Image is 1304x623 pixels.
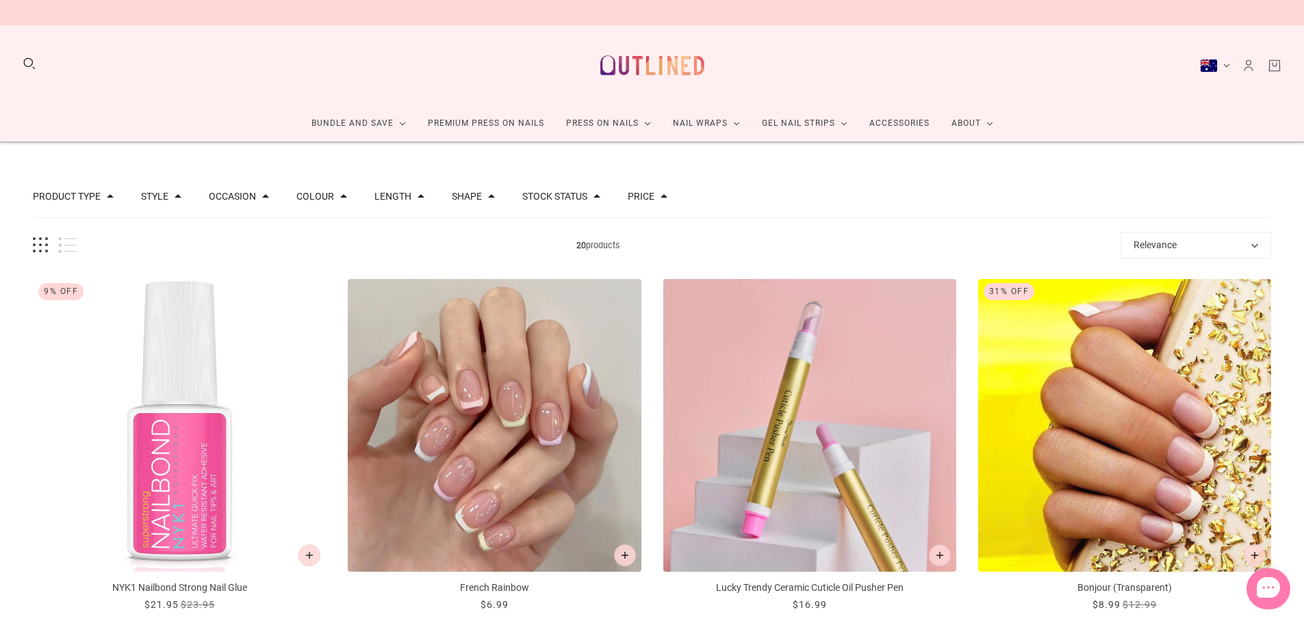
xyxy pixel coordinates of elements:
button: Add to cart [614,544,636,566]
span: $21.95 [144,599,179,610]
button: Grid view [33,237,48,253]
a: Cart [1267,58,1282,73]
a: Bundle and Save [301,105,417,142]
a: NYK1 Nailbond Strong Nail Glue [33,279,326,612]
p: Bonjour (Transparent) [978,581,1271,595]
button: Add to cart [298,544,320,566]
button: Add to cart [929,544,951,566]
b: 20 [576,240,586,250]
span: $16.99 [793,599,827,610]
a: Gel Nail Strips [751,105,858,142]
div: 31% Off [984,283,1035,300]
button: Filter by Price [628,191,654,201]
button: Filter by Length [374,191,411,201]
span: $12.99 [1123,599,1157,610]
p: NYK1 Nailbond Strong Nail Glue [33,581,326,595]
a: Account [1241,58,1256,73]
a: Bonjour (Transparent) [978,279,1271,612]
a: Outlined [592,36,713,94]
a: Accessories [858,105,941,142]
button: Filter by Product type [33,191,101,201]
a: Premium Press On Nails [417,105,555,142]
button: Filter by Colour [296,191,334,201]
span: $23.95 [181,599,215,610]
a: Lucky Trendy Ceramic Cuticle Oil Pusher Pen [663,279,956,612]
span: $8.99 [1092,599,1121,610]
button: Search [22,56,37,71]
a: Nail Wraps [662,105,751,142]
button: Filter by Shape [452,191,482,201]
button: List view [59,237,76,253]
div: 9% Off [38,283,84,300]
button: Australia [1200,59,1230,72]
a: About [941,105,1004,142]
p: Lucky Trendy Ceramic Cuticle Oil Pusher Pen [663,581,956,595]
button: Relevance [1121,232,1271,259]
span: $6.99 [481,599,509,610]
button: Filter by Occasion [209,191,256,201]
button: Add to cart [1244,544,1266,566]
span: products [76,238,1121,252]
a: Press On Nails [555,105,662,142]
button: Filter by Style [141,191,168,201]
a: French Rainbow [348,279,641,612]
button: Filter by Stock status [522,191,587,201]
p: French Rainbow [348,581,641,595]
